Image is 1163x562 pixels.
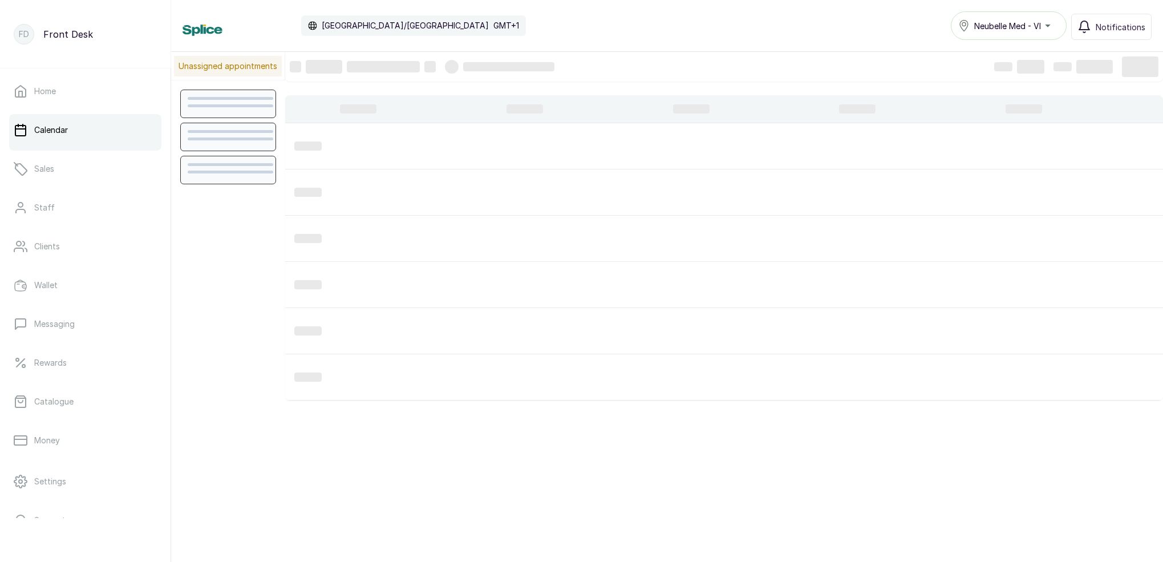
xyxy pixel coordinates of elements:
p: Money [34,435,60,446]
p: Settings [34,476,66,487]
a: Calendar [9,114,161,146]
a: Messaging [9,308,161,340]
p: GMT+1 [493,20,519,31]
p: Wallet [34,280,58,291]
p: Sales [34,163,54,175]
p: [GEOGRAPHIC_DATA]/[GEOGRAPHIC_DATA] [322,20,489,31]
p: Support [34,515,66,526]
a: Catalogue [9,386,161,418]
p: Front Desk [43,27,93,41]
a: Wallet [9,269,161,301]
p: Home [34,86,56,97]
p: Calendar [34,124,68,136]
a: Staff [9,192,161,224]
button: Neubelle Med - VI [951,11,1067,40]
a: Support [9,504,161,536]
a: Sales [9,153,161,185]
button: Notifications [1071,14,1152,40]
a: Rewards [9,347,161,379]
a: Settings [9,466,161,498]
a: Money [9,424,161,456]
a: Home [9,75,161,107]
p: Clients [34,241,60,252]
p: FD [19,29,29,40]
span: Notifications [1096,21,1145,33]
p: Catalogue [34,396,74,407]
p: Messaging [34,318,75,330]
p: Rewards [34,357,67,369]
p: Staff [34,202,55,213]
p: Unassigned appointments [174,56,282,76]
a: Clients [9,231,161,262]
span: Neubelle Med - VI [974,20,1041,32]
